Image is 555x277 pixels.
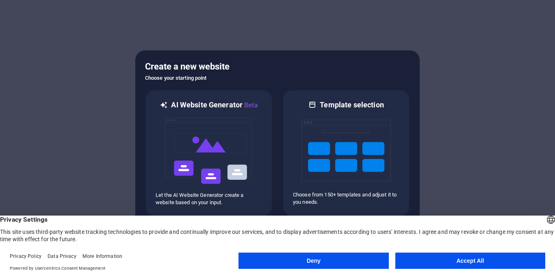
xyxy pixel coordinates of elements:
[171,100,258,110] h6: AI Website Generator
[282,89,410,217] div: Template selectionChoose from 150+ templates and adjust it to you needs.
[243,101,258,109] span: Beta
[164,110,254,192] img: ai
[145,89,273,217] div: AI Website GeneratorBetaaiLet the AI Website Generator create a website based on your input.
[145,73,410,83] h6: Choose your starting point
[293,191,399,206] p: Choose from 150+ templates and adjust it to you needs.
[145,60,410,73] h5: Create a new website
[156,192,262,206] p: Let the AI Website Generator create a website based on your input.
[320,100,384,110] h6: Template selection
